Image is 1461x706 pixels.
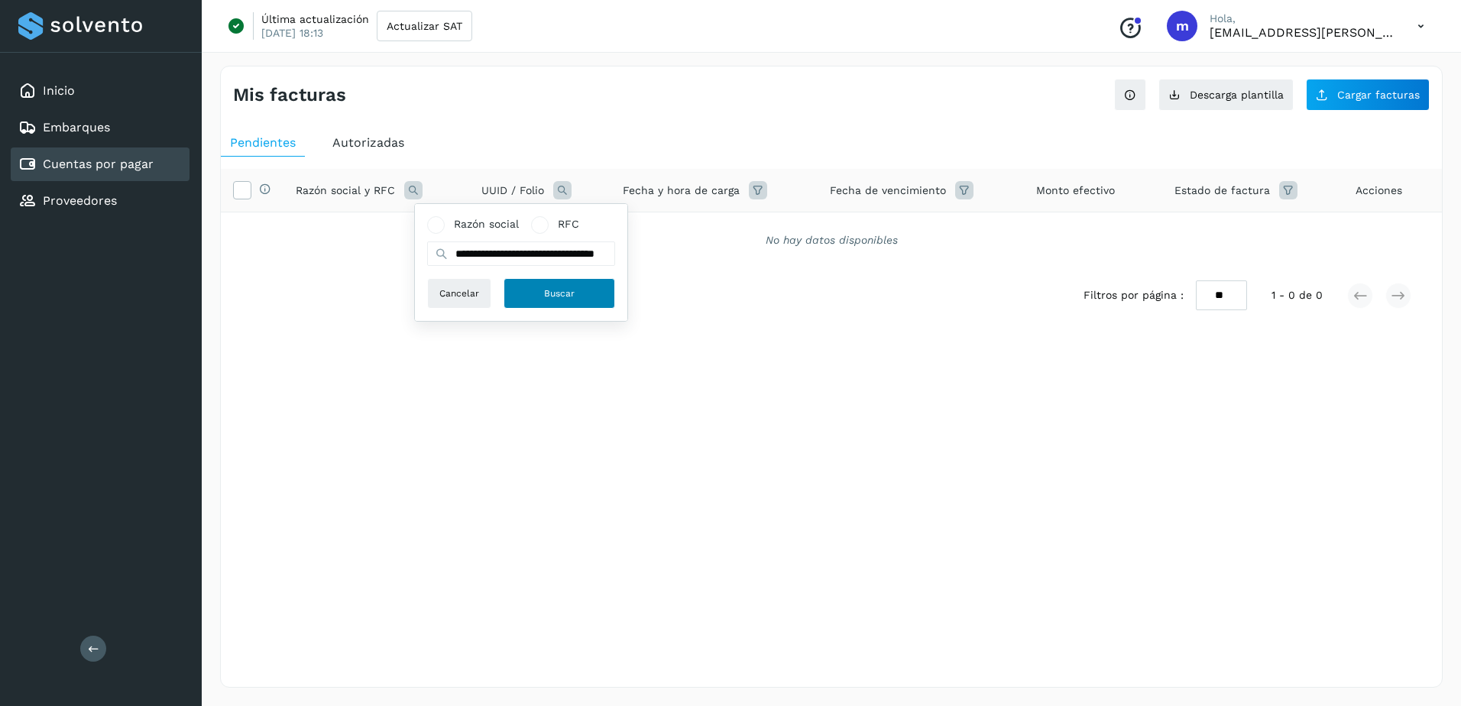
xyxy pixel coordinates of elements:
span: Estado de factura [1174,183,1270,199]
span: Fecha de vencimiento [830,183,946,199]
div: Proveedores [11,184,190,218]
span: Fecha y hora de carga [623,183,740,199]
span: Pendientes [230,135,296,150]
span: Cargar facturas [1337,89,1420,100]
span: Filtros por página : [1084,287,1184,303]
span: Actualizar SAT [387,21,462,31]
span: Razón social y RFC [296,183,395,199]
div: Inicio [11,74,190,108]
div: Embarques [11,111,190,144]
p: mlozano@joffroy.com [1210,25,1393,40]
span: Monto efectivo [1036,183,1115,199]
a: Embarques [43,120,110,134]
a: Proveedores [43,193,117,208]
span: UUID / Folio [481,183,544,199]
p: [DATE] 18:13 [261,26,323,40]
div: Cuentas por pagar [11,147,190,181]
p: Hola, [1210,12,1393,25]
span: Acciones [1356,183,1402,199]
div: No hay datos disponibles [241,232,1422,248]
span: Descarga plantilla [1190,89,1284,100]
a: Cuentas por pagar [43,157,154,171]
a: Inicio [43,83,75,98]
button: Actualizar SAT [377,11,472,41]
span: Autorizadas [332,135,404,150]
span: 1 - 0 de 0 [1271,287,1323,303]
p: Última actualización [261,12,369,26]
button: Descarga plantilla [1158,79,1294,111]
h4: Mis facturas [233,84,346,106]
button: Cargar facturas [1306,79,1430,111]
